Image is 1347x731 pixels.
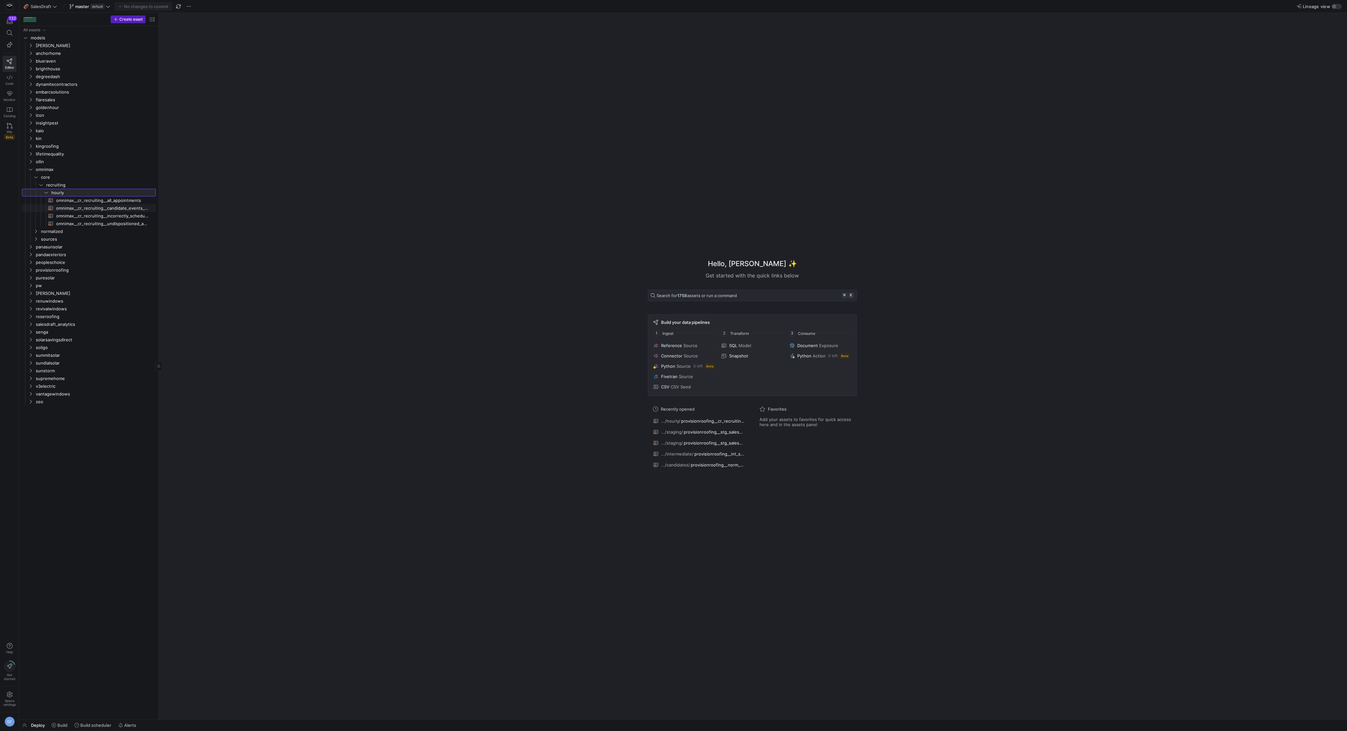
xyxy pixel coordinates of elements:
[661,374,678,379] span: Fivetran
[36,305,155,313] span: revivalwindows
[36,166,155,173] span: omnimax
[22,49,156,57] div: Press SPACE to select this row.
[22,65,156,73] div: Press SPACE to select this row.
[36,359,155,367] span: sundialsolar
[22,142,156,150] div: Press SPACE to select this row.
[7,130,12,134] span: PRs
[72,720,114,731] button: Build scheduler
[661,343,682,348] span: Reference
[739,343,751,348] span: Model
[661,462,690,467] span: .../candidates/
[652,439,747,447] button: .../staging/provisionroofing__stg_salesdraft__candidates
[22,375,156,382] div: Press SPACE to select this row.
[5,65,14,69] span: Editor
[22,80,156,88] div: Press SPACE to select this row.
[22,150,156,158] div: Press SPACE to select this row.
[22,26,156,34] div: Press SPACE to select this row.
[657,293,737,298] span: Search for assets or run a command
[36,398,155,406] span: zeo
[652,450,747,458] button: .../intermediate/provisionroofing__int_salesdraft__candidate_meetings
[24,4,28,9] span: 🏈
[36,158,155,165] span: ollin
[8,16,17,21] div: 132
[41,228,155,235] span: normalized
[22,119,156,127] div: Press SPACE to select this row.
[677,364,691,369] span: Source
[36,375,155,382] span: supremehome
[36,282,155,289] span: pw
[708,258,797,269] h1: Hello, [PERSON_NAME] ✨
[652,461,747,469] button: .../candidates/provisionroofing__norm__candidate_interviews
[22,235,156,243] div: Press SPACE to select this row.
[652,383,716,391] button: CSVCSV Seed
[652,417,747,425] button: .../hourly/provisionroofing__cr_recruiting__candidate_events_wide_long
[4,135,15,140] span: Beta
[691,462,745,467] span: provisionroofing__norm__candidate_interviews
[22,204,156,212] a: omnimax__cr_recruiting__candidate_events_wide_long​​​​​​​​​​
[22,96,156,104] div: Press SPACE to select this row.
[22,282,156,289] div: Press SPACE to select this row.
[819,343,838,348] span: Exposure
[80,723,111,728] span: Build scheduler
[797,343,818,348] span: Document
[661,320,710,325] span: Build your data pipelines
[652,428,747,436] button: .../staging/provisionroofing__stg_salesdraft__meeting_types
[36,143,155,150] span: kingroofing
[41,235,155,243] span: sources
[46,181,155,189] span: recruiting
[22,220,156,227] a: omnimax__cr_recruiting__undispositioned_appointments​​​​​​​​​​
[3,689,16,709] a: Spacesettings
[22,313,156,320] div: Press SPACE to select this row.
[5,650,14,654] span: Help
[36,259,155,266] span: peopleschoice
[22,266,156,274] div: Press SPACE to select this row.
[22,196,156,204] a: omnimax__cr_recruiting__all_appointments​​​​​​​​​​
[36,352,155,359] span: summitsolar
[661,440,683,446] span: .../staging/
[729,353,748,358] span: Snapshot
[111,15,146,23] button: Create asset
[648,290,857,301] button: Search for1758assets or run a command⌘k
[36,290,155,297] span: [PERSON_NAME]
[22,2,59,11] button: 🏈SalesDraft
[36,328,155,336] span: senga
[36,88,155,96] span: embarcsolutions
[22,328,156,336] div: Press SPACE to select this row.
[22,320,156,328] div: Press SPACE to select this row.
[36,73,155,80] span: degreedash
[652,352,716,360] button: ConnectorSource
[652,373,716,380] button: FivetranSource
[661,384,669,389] span: CSV
[3,88,16,104] a: Monitor
[22,227,156,235] div: Press SPACE to select this row.
[36,119,155,127] span: insightpest
[3,658,16,683] button: Getstarted
[683,343,698,348] span: Source
[6,3,13,10] img: https://storage.googleapis.com/y42-prod-data-exchange/images/Yf2Qvegn13xqq0DljGMI0l8d5Zqtiw36EXr8...
[694,451,745,456] span: provisionroofing__int_salesdraft__candidate_meetings
[36,96,155,104] span: flaresales
[3,104,16,120] a: Catalog
[36,274,155,282] span: puresolar
[22,243,156,251] div: Press SPACE to select this row.
[671,384,691,389] span: CSV Seed
[4,114,15,118] span: Catalog
[51,189,155,196] span: hourly
[661,364,675,369] span: Python
[22,367,156,375] div: Press SPACE to select this row.
[36,367,155,375] span: sunstorm
[3,120,16,142] a: PRsBeta
[720,352,784,360] button: Snapshot
[22,204,156,212] div: Press SPACE to select this row.
[36,313,155,320] span: roseroofing
[36,243,155,251] span: panasunsolar
[57,723,67,728] span: Build
[22,111,156,119] div: Press SPACE to select this row.
[75,4,89,9] span: master
[23,28,40,32] div: All assets
[22,104,156,111] div: Press SPACE to select this row.
[68,2,112,11] button: masterdefault
[56,197,148,204] span: omnimax__cr_recruiting__all_appointments​​​​​​​​​​
[3,715,16,728] button: DZ
[22,382,156,390] div: Press SPACE to select this row.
